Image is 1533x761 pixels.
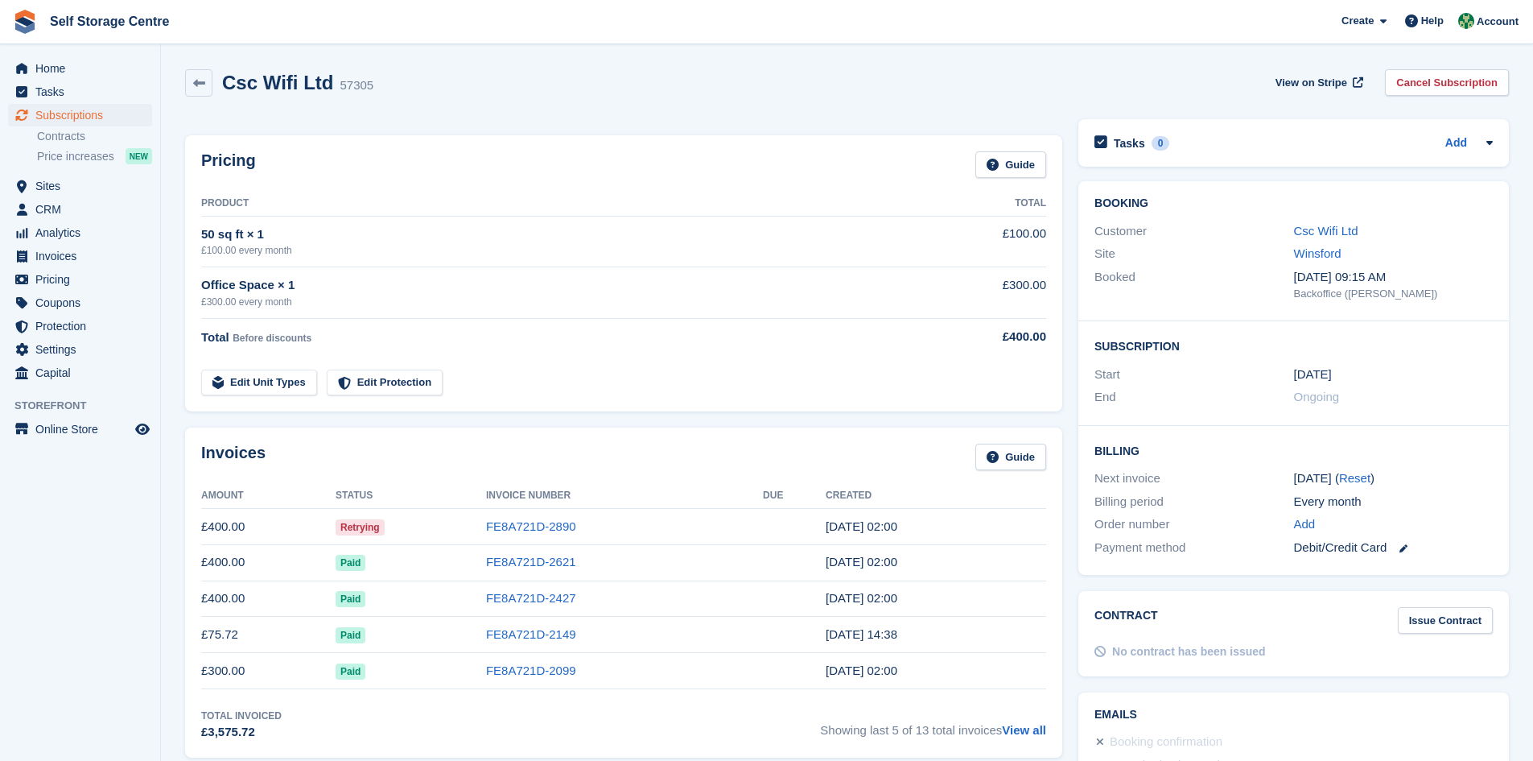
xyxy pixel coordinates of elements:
div: Customer [1094,222,1293,241]
span: Capital [35,362,132,384]
h2: Emails [1094,709,1493,722]
a: menu [8,418,152,440]
time: 2025-08-02 01:00:48 UTC [826,591,897,605]
time: 2024-11-02 01:00:00 UTC [1294,366,1332,384]
span: Protection [35,315,132,337]
span: Storefront [14,398,160,414]
time: 2025-09-02 01:00:36 UTC [826,555,897,569]
span: Total [201,330,229,344]
a: menu [8,221,152,244]
span: Account [1477,14,1519,30]
span: Create [1341,13,1374,29]
h2: Contract [1094,607,1158,634]
h2: Subscription [1094,337,1493,354]
span: Before discounts [233,333,311,344]
h2: Csc Wifi Ltd [222,72,333,93]
div: Every month [1294,493,1493,511]
span: Tasks [35,81,132,103]
div: Booked [1094,268,1293,302]
th: Amount [201,483,336,509]
a: FE8A721D-2427 [486,591,576,605]
th: Status [336,483,486,509]
a: menu [8,57,152,80]
div: £300.00 every month [201,295,917,309]
td: £400.00 [201,581,336,617]
span: Price increases [37,149,114,164]
th: Due [763,483,826,509]
a: Self Storage Centre [43,8,175,35]
div: 0 [1152,136,1170,151]
a: Cancel Subscription [1385,69,1509,96]
img: stora-icon-8386f47178a22dfd0bd8f6a31ec36ba5ce8667c1dd55bd0f319d3a0aa187defe.svg [13,10,37,34]
time: 2025-10-02 01:00:09 UTC [826,519,897,533]
span: Help [1421,13,1444,29]
td: £400.00 [201,509,336,545]
a: menu [8,338,152,361]
h2: Pricing [201,151,256,178]
a: menu [8,362,152,384]
a: Add [1294,515,1316,534]
div: £100.00 every month [201,243,917,258]
div: Billing period [1094,493,1293,511]
span: Settings [35,338,132,361]
a: Guide [975,444,1046,470]
span: Showing last 5 of 13 total invoices [820,709,1046,742]
h2: Booking [1094,197,1493,210]
a: Reset [1339,471,1370,485]
div: Next invoice [1094,469,1293,488]
div: £400.00 [917,328,1046,346]
a: View all [1002,723,1046,737]
h2: Tasks [1114,136,1145,151]
td: £300.00 [917,267,1046,318]
span: CRM [35,198,132,221]
a: Add [1445,134,1467,153]
a: Csc Wifi Ltd [1294,224,1358,238]
a: menu [8,81,152,103]
div: [DATE] 09:15 AM [1294,268,1493,287]
div: Backoffice ([PERSON_NAME]) [1294,286,1493,302]
a: View on Stripe [1269,69,1366,96]
span: Paid [336,627,365,643]
a: Edit Unit Types [201,370,317,396]
time: 2025-07-02 01:00:42 UTC [826,664,897,677]
div: £3,575.72 [201,723,282,742]
span: Coupons [35,292,132,314]
a: menu [8,175,152,197]
div: NEW [126,148,152,164]
a: FE8A721D-2890 [486,519,576,533]
a: Preview store [133,420,152,439]
td: £400.00 [201,544,336,581]
div: Payment method [1094,539,1293,557]
h2: Billing [1094,442,1493,458]
th: Invoice Number [486,483,763,509]
a: FE8A721D-2149 [486,627,576,641]
th: Total [917,191,1046,217]
div: Order number [1094,515,1293,534]
span: View on Stripe [1275,75,1347,91]
a: Contracts [37,129,152,144]
td: £75.72 [201,617,336,653]
div: 57305 [340,77,373,95]
span: Home [35,57,132,80]
a: FE8A721D-2099 [486,664,576,677]
span: Paid [336,555,365,571]
div: No contract has been issued [1112,643,1266,660]
a: menu [8,104,152,126]
a: FE8A721D-2621 [486,555,576,569]
span: Online Store [35,418,132,440]
span: Retrying [336,519,385,536]
div: [DATE] ( ) [1294,469,1493,488]
h2: Invoices [201,444,266,470]
div: Site [1094,245,1293,263]
span: Analytics [35,221,132,244]
a: Winsford [1294,246,1341,260]
a: Edit Protection [327,370,443,396]
div: End [1094,388,1293,407]
span: Paid [336,591,365,607]
th: Created [826,483,1046,509]
div: Debit/Credit Card [1294,539,1493,557]
img: Neil Taylor [1458,13,1474,29]
span: Sites [35,175,132,197]
div: Total Invoiced [201,709,282,723]
a: menu [8,292,152,314]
